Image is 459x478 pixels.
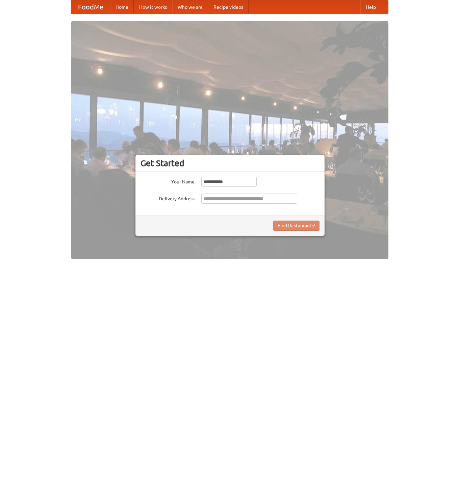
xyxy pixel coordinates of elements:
[110,0,134,14] a: Home
[141,177,195,185] label: Your Name
[172,0,208,14] a: Who we are
[134,0,172,14] a: How it works
[71,0,110,14] a: FoodMe
[141,194,195,202] label: Delivery Address
[141,158,320,168] h3: Get Started
[208,0,249,14] a: Recipe videos
[360,0,381,14] a: Help
[273,221,320,231] button: Find Restaurants!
